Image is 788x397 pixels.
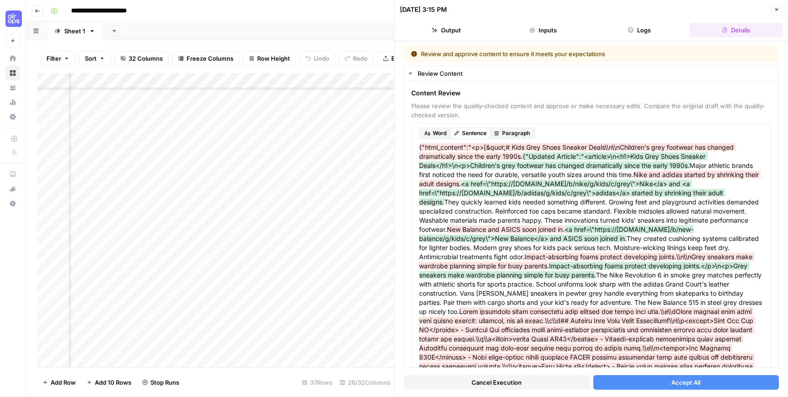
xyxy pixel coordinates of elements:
span: Word [433,129,446,137]
span: {"html_content":"<p>[&quot;# Kids Grey Shoes Sneaker Deals\\n\\nChildren's grey footwear has chan... [419,143,736,160]
button: Export CSV [377,51,430,66]
div: Sheet 1 [64,26,85,36]
span: Sentence [462,129,487,137]
div: What's new? [6,182,20,196]
button: Paragraph [490,127,534,139]
span: Add Row [51,378,76,387]
button: Workspace: Cohort 4 [5,7,20,30]
button: What's new? [5,182,20,196]
a: Your Data [5,80,20,95]
button: Add Row [37,375,81,390]
span: Add 10 Rows [95,378,131,387]
a: AirOps Academy [5,167,20,182]
button: Stop Runs [137,375,185,390]
button: Output [400,23,493,37]
span: The Nike Revolution 6 in smoke grey matches perfectly with athletic shorts for sports practice. S... [419,271,764,315]
div: 26/32 Columns [336,375,394,390]
button: Help + Support [5,196,20,211]
a: Browse [5,66,20,80]
span: Row Height [257,54,290,63]
button: Inputs [497,23,590,37]
div: Review and approve content to ensure it meets your expectations [411,49,689,58]
img: Cohort 4 Logo [5,10,22,27]
span: Paragraph [502,129,530,137]
button: Review Content [404,66,778,81]
span: Stop Runs [150,378,179,387]
a: Home [5,51,20,66]
button: Filter [41,51,75,66]
button: Add 10 Rows [81,375,137,390]
a: Settings [5,110,20,124]
span: <a href=\"https://[DOMAIN_NAME]/b/nike/g/kids/c/grey\">Nike</a> and <a href=\"https://[DOMAIN_NAM... [419,180,725,206]
span: New Balance and ASICS soon joined in. [447,225,565,233]
span: Sort [85,54,97,63]
button: Accept All [593,375,779,390]
a: Usage [5,95,20,110]
span: Cancel Execution [472,378,522,387]
div: 37 Rows [298,375,336,390]
div: Review Content [418,69,773,78]
button: Word [421,127,450,139]
span: Undo [314,54,329,63]
span: They quickly learned kids needed something different. Growing feet and playground activities dema... [419,198,761,233]
button: Cancel Execution [404,375,590,390]
span: 32 Columns [129,54,163,63]
span: Filter [47,54,61,63]
button: 32 Columns [114,51,169,66]
span: Freeze Columns [187,54,233,63]
button: Logs [593,23,686,37]
button: Freeze Columns [172,51,239,66]
a: Sheet 1 [47,22,103,40]
button: Undo [300,51,335,66]
span: Please review the quality-checked content and approve or make necessary edits. Compare the origin... [411,101,771,120]
div: [DATE] 3:15 PM [400,5,447,14]
span: Impact-absorbing foams protect developing joints.\\n\\nGrey sneakers make wardrobe planning simpl... [419,253,754,270]
button: Row Height [243,51,296,66]
span: Accept All [671,378,700,387]
span: {"Updated Article":"<article>\n<h1>Kids Grey Shoes Sneaker Deals</h1>\n<p>Children's grey footwea... [419,152,707,169]
button: Sort [79,51,111,66]
span: Impact-absorbing foams protect developing joints.</p>\n<p>Grey sneakers make wardrobe planning si... [419,262,749,279]
button: Redo [339,51,373,66]
button: Details [689,23,783,37]
span: Redo [353,54,368,63]
span: They created cushioning systems calibrated for lighter bodies. Modern grey shoes for kids pack se... [419,235,761,261]
span: Content Review [411,89,771,98]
